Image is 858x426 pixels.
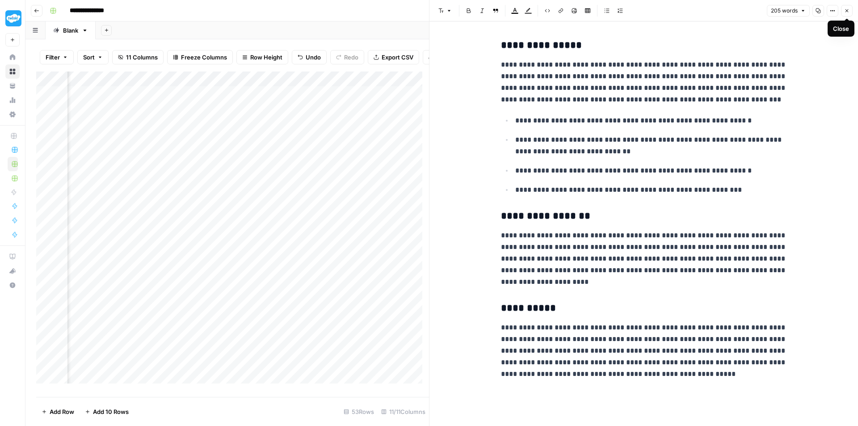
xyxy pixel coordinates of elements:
[5,64,20,79] a: Browse
[50,407,74,416] span: Add Row
[292,50,327,64] button: Undo
[382,53,413,62] span: Export CSV
[5,264,20,278] button: What's new?
[306,53,321,62] span: Undo
[368,50,419,64] button: Export CSV
[46,21,96,39] a: Blank
[5,79,20,93] a: Your Data
[340,405,378,419] div: 53 Rows
[5,50,20,64] a: Home
[5,278,20,292] button: Help + Support
[63,26,78,35] div: Blank
[250,53,282,62] span: Row Height
[46,53,60,62] span: Filter
[344,53,358,62] span: Redo
[330,50,364,64] button: Redo
[767,5,810,17] button: 205 words
[36,405,80,419] button: Add Row
[5,107,20,122] a: Settings
[833,24,849,33] div: Close
[167,50,233,64] button: Freeze Columns
[181,53,227,62] span: Freeze Columns
[6,264,19,278] div: What's new?
[236,50,288,64] button: Row Height
[77,50,109,64] button: Sort
[5,93,20,107] a: Usage
[5,10,21,26] img: Twinkl Logo
[40,50,74,64] button: Filter
[378,405,429,419] div: 11/11 Columns
[5,249,20,264] a: AirOps Academy
[83,53,95,62] span: Sort
[93,407,129,416] span: Add 10 Rows
[5,7,20,30] button: Workspace: Twinkl
[126,53,158,62] span: 11 Columns
[771,7,798,15] span: 205 words
[80,405,134,419] button: Add 10 Rows
[112,50,164,64] button: 11 Columns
